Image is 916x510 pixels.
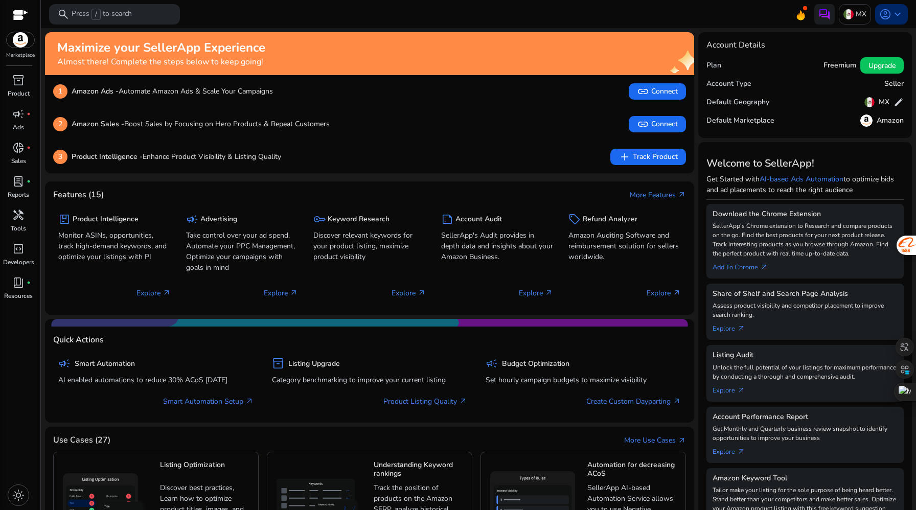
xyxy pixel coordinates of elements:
a: Product Listing Quality [383,396,467,407]
h5: Download the Chrome Extension [713,210,898,219]
img: amazon.svg [860,114,873,127]
p: Take control over your ad spend, Automate your PPC Management, Optimize your campaigns with goals... [186,230,299,273]
p: Category benchmarking to improve your current listing [272,375,467,385]
p: AI enabled automations to reduce 30% ACoS [DATE] [58,375,254,385]
button: addTrack Product [610,149,686,165]
button: linkConnect [629,116,686,132]
h5: Plan [706,61,721,70]
span: arrow_outward [737,448,745,456]
span: arrow_outward [737,324,745,333]
button: Upgrade [860,57,904,74]
span: Connect [637,118,678,130]
h5: Account Type [706,80,751,88]
span: campaign [186,213,198,225]
span: arrow_outward [545,289,553,297]
h5: Amazon [877,117,904,125]
a: Explorearrow_outward [713,381,753,396]
span: lab_profile [12,175,25,188]
b: Amazon Ads - [72,86,119,96]
h5: Amazon Keyword Tool [713,474,898,483]
p: Discover relevant keywords for your product listing, maximize product visibility [313,230,426,262]
span: key [313,213,326,225]
a: Explorearrow_outward [713,319,753,334]
p: MX [856,5,866,23]
a: More Featuresarrow_outward [630,190,686,200]
span: handyman [12,209,25,221]
p: Tools [11,224,26,233]
p: Explore [519,288,553,298]
p: Get Started with to optimize bids and ad placements to reach the right audience [706,174,904,195]
h5: Advertising [200,215,237,224]
span: campaign [486,357,498,369]
p: Reports [8,190,29,199]
h5: Understanding Keyword rankings [374,461,467,479]
p: SellerApp's Audit provides in depth data and insights about your Amazon Business. [441,230,554,262]
p: 2 [53,117,67,131]
a: Explorearrow_outward [713,443,753,457]
h5: Seller [884,80,904,88]
span: fiber_manual_record [27,146,31,150]
h5: Default Geography [706,98,769,107]
p: SellerApp's Chrome extension to Research and compare products on the go. Find the best products f... [713,221,898,258]
p: Product [8,89,30,98]
p: Set hourly campaign budgets to maximize visibility [486,375,681,385]
span: / [91,9,101,20]
span: link [637,85,649,98]
span: Track Product [619,151,678,163]
h5: Default Marketplace [706,117,774,125]
span: link [637,118,649,130]
img: amazon.svg [7,32,34,48]
span: account_circle [879,8,891,20]
h5: Product Intelligence [73,215,139,224]
h5: Listing Upgrade [288,360,340,368]
a: More Use Casesarrow_outward [624,435,686,446]
span: arrow_outward [673,397,681,405]
h5: Keyword Research [328,215,390,224]
h5: Account Performance Report [713,413,898,422]
h3: Welcome to SellerApp! [706,157,904,170]
span: arrow_outward [678,436,686,445]
h5: Smart Automation [75,360,135,368]
span: arrow_outward [737,386,745,395]
h2: Maximize your SellerApp Experience [57,40,265,55]
p: Sales [11,156,26,166]
p: Boost Sales by Focusing on Hero Products & Repeat Customers [72,119,330,129]
span: campaign [12,108,25,120]
span: add [619,151,631,163]
span: light_mode [12,489,25,501]
p: Explore [264,288,298,298]
h5: Budget Optimization [502,360,569,368]
p: Unlock the full potential of your listings for maximum performance by conducting a thorough and c... [713,363,898,381]
span: arrow_outward [678,191,686,199]
h4: Quick Actions [53,335,104,345]
a: Add To Chrome [713,258,776,272]
p: Automate Amazon Ads & Scale Your Campaigns [72,86,273,97]
img: mx.svg [864,97,875,107]
span: arrow_outward [290,289,298,297]
span: book_4 [12,276,25,289]
button: linkConnect [629,83,686,100]
p: 1 [53,84,67,99]
p: Developers [3,258,34,267]
h5: Automation for decreasing ACoS [587,461,680,479]
h5: Listing Audit [713,351,898,360]
p: Ads [13,123,24,132]
span: Connect [637,85,678,98]
p: Resources [4,291,33,300]
h4: Account Details [706,40,765,50]
span: package [58,213,71,225]
p: Marketplace [6,52,35,59]
span: campaign [58,357,71,369]
span: keyboard_arrow_down [891,8,904,20]
span: fiber_manual_record [27,112,31,116]
a: AI-based Ads Automation [760,174,843,184]
p: Monitor ASINs, opportunities, track high-demand keywords, and optimize your listings with PI [58,230,171,262]
span: arrow_outward [673,289,681,297]
a: Create Custom Dayparting [586,396,681,407]
h4: Features (15) [53,190,104,200]
p: Get Monthly and Quarterly business review snapshot to identify opportunities to improve your busi... [713,424,898,443]
p: Explore [647,288,681,298]
span: search [57,8,70,20]
b: Product Intelligence - [72,152,143,161]
h5: Account Audit [455,215,502,224]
